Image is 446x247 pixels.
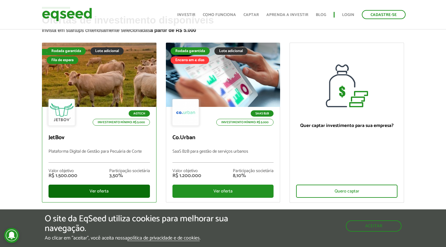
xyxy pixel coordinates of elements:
[93,119,150,126] p: Investimento mínimo: R$ 5.000
[49,134,150,141] p: JetBov
[203,13,236,17] a: Como funciona
[45,214,259,234] h5: O site da EqSeed utiliza cookies para melhorar sua navegação.
[171,56,209,64] div: Encerra em 4 dias
[177,13,195,17] a: Investir
[42,43,156,202] a: Fila de espera Rodada garantida Lote adicional Fila de espera Agtech Investimento mínimo: R$ 5.00...
[316,13,326,17] a: Blog
[109,173,150,178] div: 3,50%
[290,43,404,203] a: Quer captar investimento para sua empresa? Quero captar
[49,185,150,198] div: Ver oferta
[49,149,150,163] p: Plataforma Digital de Gestão para Pecuária de Corte
[166,43,280,202] a: Rodada garantida Lote adicional Encerra em 4 dias SaaS B2B Investimento mínimo: R$ 5.000 Co.Urban...
[49,169,77,173] div: Valor objetivo
[233,169,274,173] div: Participação societária
[296,123,397,129] p: Quer captar investimento para sua empresa?
[342,13,354,17] a: Login
[216,119,274,126] p: Investimento mínimo: R$ 5.000
[172,185,274,198] div: Ver oferta
[45,235,259,241] p: Ao clicar em "aceitar", você aceita nossa .
[171,47,210,55] div: Rodada garantida
[109,169,150,173] div: Participação societária
[251,110,274,117] p: SaaS B2B
[47,56,78,64] div: Fila de espera
[172,169,201,173] div: Valor objetivo
[214,47,248,55] div: Lote adicional
[49,173,77,178] div: R$ 1.500.000
[362,10,406,19] a: Cadastre-se
[90,47,124,55] div: Lote adicional
[127,236,200,241] a: política de privacidade e de cookies
[150,28,196,33] strong: a partir de R$ 5.000
[233,173,274,178] div: 8,10%
[42,49,74,55] div: Fila de espera
[296,185,397,198] div: Quero captar
[172,149,274,163] p: SaaS B2B para gestão de serviços urbanos
[42,6,92,23] img: EqSeed
[47,47,86,55] div: Rodada garantida
[244,13,259,17] a: Captar
[346,220,402,232] button: Aceitar
[266,13,308,17] a: Aprenda a investir
[129,110,150,117] p: Agtech
[172,173,201,178] div: R$ 1.200.000
[172,134,274,141] p: Co.Urban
